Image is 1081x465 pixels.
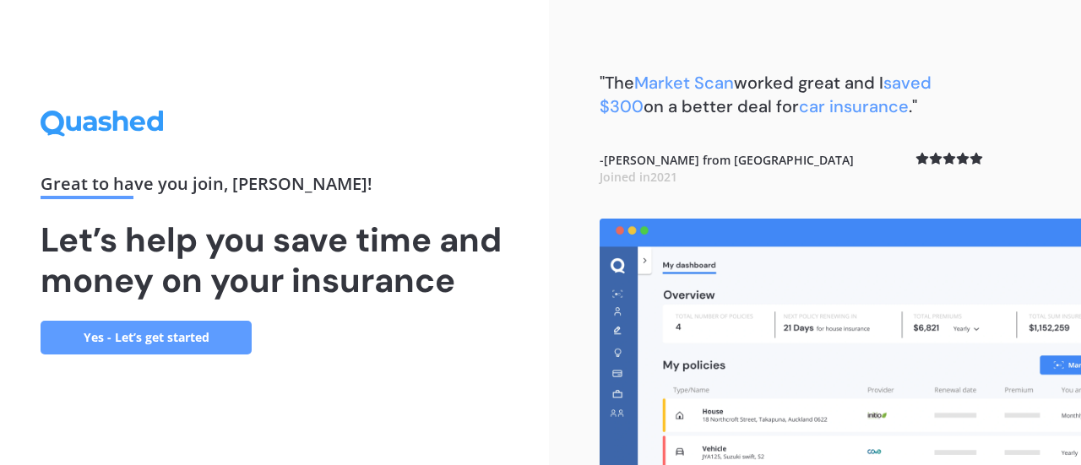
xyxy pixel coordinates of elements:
img: dashboard.webp [600,219,1081,465]
span: Market Scan [634,72,734,94]
a: Yes - Let’s get started [41,321,252,354]
b: - [PERSON_NAME] from [GEOGRAPHIC_DATA] [600,152,854,185]
b: "The worked great and I on a better deal for ." [600,72,932,117]
span: Joined in 2021 [600,169,677,185]
span: car insurance [799,95,909,117]
h1: Let’s help you save time and money on your insurance [41,219,508,300]
div: Great to have you join , [PERSON_NAME] ! [41,176,508,199]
